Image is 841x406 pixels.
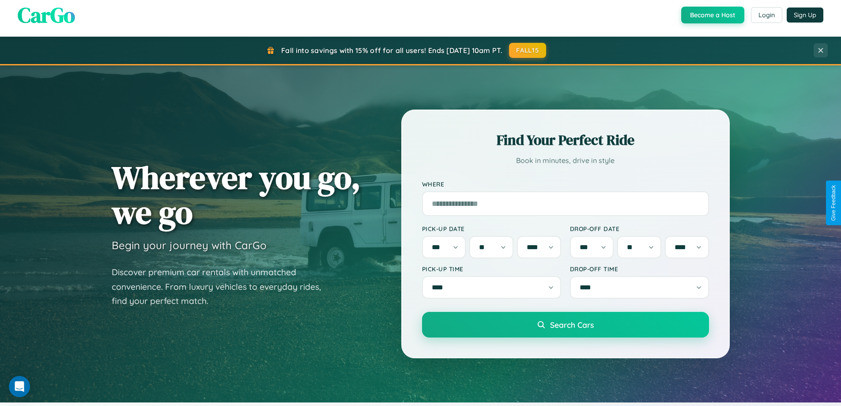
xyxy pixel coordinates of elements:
label: Drop-off Date [570,225,709,232]
div: Open Intercom Messenger [9,376,30,397]
button: Become a Host [681,7,744,23]
button: Login [751,7,782,23]
span: CarGo [18,0,75,30]
p: Discover premium car rentals with unmatched convenience. From luxury vehicles to everyday rides, ... [112,265,332,308]
label: Drop-off Time [570,265,709,273]
span: Search Cars [550,320,594,330]
div: Give Feedback [830,185,837,221]
label: Where [422,180,709,188]
label: Pick-up Time [422,265,561,273]
label: Pick-up Date [422,225,561,232]
button: Sign Up [787,8,823,23]
button: FALL15 [509,43,546,58]
button: Search Cars [422,312,709,338]
h3: Begin your journey with CarGo [112,239,267,252]
span: Fall into savings with 15% off for all users! Ends [DATE] 10am PT. [281,46,502,55]
h2: Find Your Perfect Ride [422,130,709,150]
p: Book in minutes, drive in style [422,154,709,167]
h1: Wherever you go, we go [112,160,361,230]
